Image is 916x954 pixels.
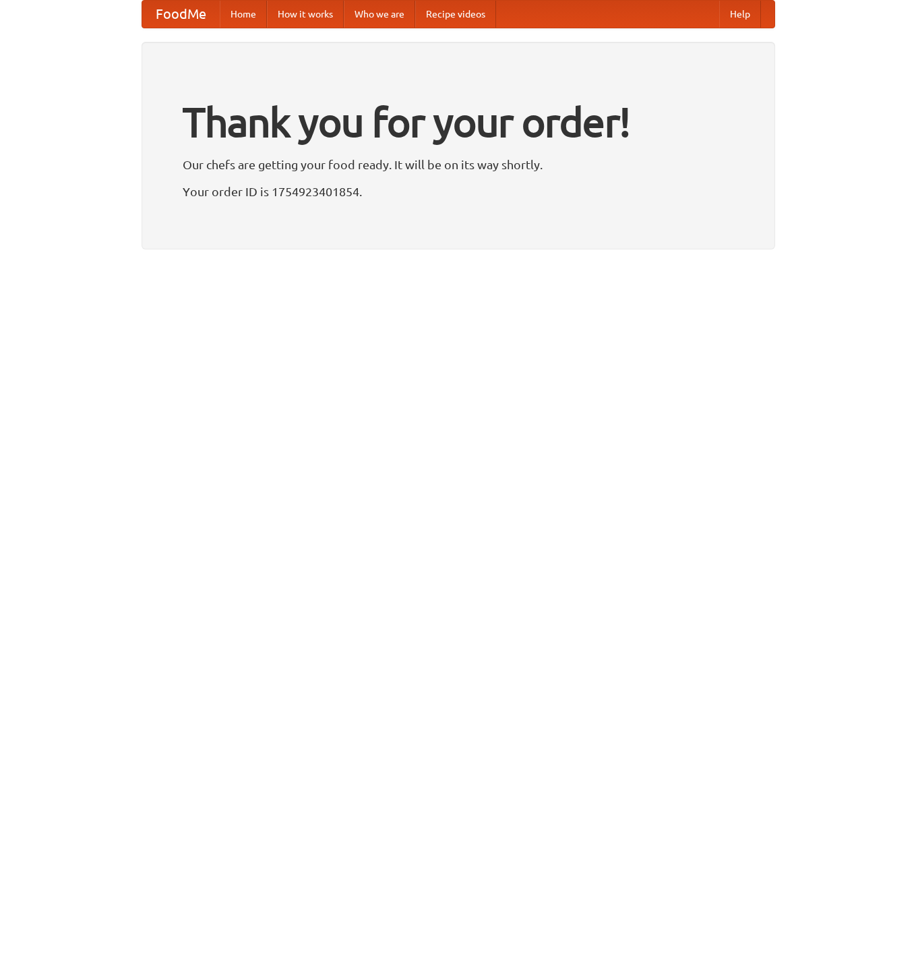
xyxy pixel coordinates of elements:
a: Home [220,1,267,28]
a: Help [719,1,761,28]
h1: Thank you for your order! [183,90,734,154]
p: Our chefs are getting your food ready. It will be on its way shortly. [183,154,734,175]
a: Recipe videos [415,1,496,28]
p: Your order ID is 1754923401854. [183,181,734,202]
a: How it works [267,1,344,28]
a: FoodMe [142,1,220,28]
a: Who we are [344,1,415,28]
